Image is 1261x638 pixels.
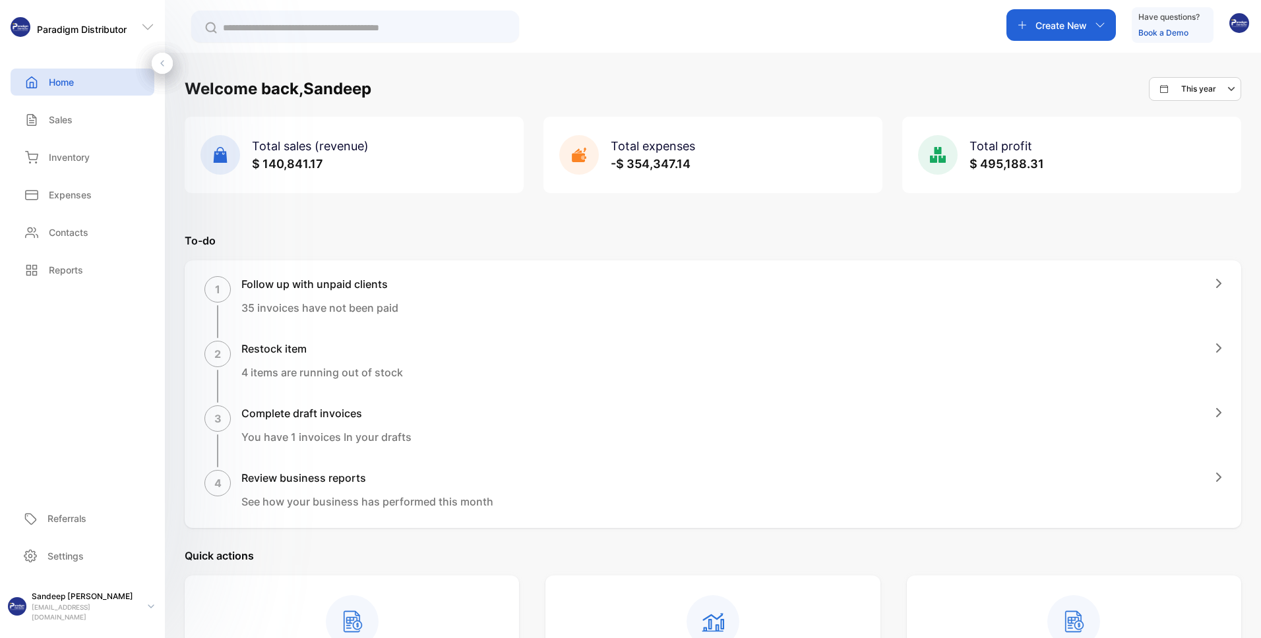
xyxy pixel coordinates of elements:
[241,405,412,421] h1: Complete draft invoices
[47,549,84,563] p: Settings
[49,113,73,127] p: Sales
[49,75,74,89] p: Home
[215,281,220,297] p: 1
[1229,13,1249,33] img: avatar
[1149,77,1241,101] button: This year
[969,139,1032,153] span: Total profit
[241,276,398,292] h1: Follow up with unpaid clients
[1138,28,1188,38] a: Book a Demo
[1138,11,1200,24] p: Have questions?
[1181,83,1216,95] p: This year
[32,602,137,622] p: [EMAIL_ADDRESS][DOMAIN_NAME]
[1006,9,1116,41] button: Create New
[241,364,403,380] p: 4 items are running out of stock
[11,17,30,37] img: logo
[1035,18,1087,32] p: Create New
[611,157,691,171] span: -$ 354,347.14
[49,225,88,239] p: Contacts
[37,22,127,36] p: Paradigm Distributor
[185,77,371,101] h1: Welcome back, Sandeep
[49,150,90,164] p: Inventory
[241,470,493,486] h1: Review business reports
[49,263,83,277] p: Reports
[214,346,221,362] p: 2
[32,591,137,602] p: Sandeep [PERSON_NAME]
[49,188,92,202] p: Expenses
[241,494,493,509] p: See how your business has performed this month
[185,233,1241,248] p: To-do
[1229,9,1249,41] button: avatar
[252,157,323,171] span: $ 140,841.17
[241,341,403,357] h1: Restock item
[214,475,222,491] p: 4
[611,139,695,153] span: Total expenses
[241,300,398,316] p: 35 invoices have not been paid
[969,157,1044,171] span: $ 495,188.31
[241,429,412,445] p: You have 1 invoices In your drafts
[185,548,1241,564] p: Quick actions
[252,139,369,153] span: Total sales (revenue)
[47,511,86,525] p: Referrals
[8,597,26,616] img: profile
[214,411,222,426] p: 3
